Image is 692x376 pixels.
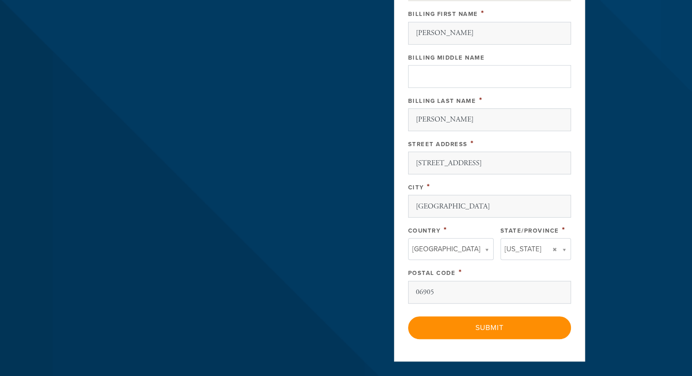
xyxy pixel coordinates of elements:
span: [US_STATE] [505,243,541,255]
a: [US_STATE] [500,238,571,260]
span: This field is required. [470,138,474,148]
label: State/Province [500,227,559,234]
input: Submit [408,316,571,339]
label: City [408,184,424,191]
label: Billing First Name [408,10,478,18]
label: Country [408,227,441,234]
label: Postal Code [408,269,456,277]
a: [GEOGRAPHIC_DATA] [408,238,494,260]
span: This field is required. [479,95,483,105]
span: This field is required. [481,8,485,18]
span: This field is required. [459,267,462,277]
label: Billing Middle Name [408,54,485,61]
label: Billing Last Name [408,97,476,105]
span: [GEOGRAPHIC_DATA] [412,243,480,255]
span: This field is required. [427,182,430,192]
label: Street Address [408,141,468,148]
span: This field is required. [444,225,447,235]
span: This field is required. [562,225,566,235]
